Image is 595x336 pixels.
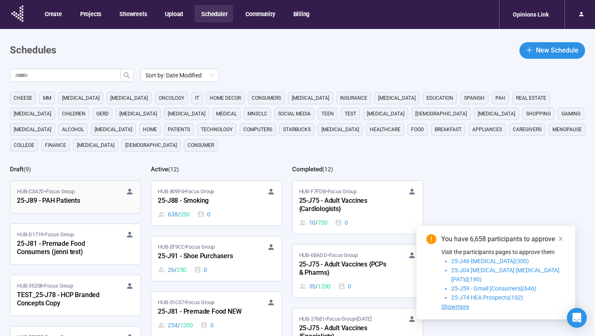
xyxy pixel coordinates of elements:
span: [MEDICAL_DATA] [168,110,205,118]
h2: Active [151,166,168,173]
span: consumer [188,141,214,149]
span: / [315,282,318,291]
button: plusNew Schedule [519,42,585,59]
a: HUB-C3A7D•Focus Group25-J89 - PAH Patients [10,181,140,213]
span: Showmore [441,303,469,310]
span: close [558,236,564,242]
span: oncology [159,94,184,102]
span: Insurance [340,94,367,102]
span: finance [45,141,66,149]
span: ( 12 ) [168,166,179,173]
span: cheese [14,94,32,102]
span: computers [243,125,272,134]
span: Test [345,110,356,118]
span: Teen [321,110,334,118]
span: [MEDICAL_DATA] [367,110,405,118]
span: 250 [177,265,186,274]
div: 234 [158,321,193,330]
span: / [178,210,180,219]
span: [MEDICAL_DATA] [378,94,416,102]
div: 0 [338,282,351,291]
div: 10 [299,218,328,227]
span: 1200 [180,321,193,330]
div: 25-J91 - Shoe Purchasers [158,251,249,262]
span: search [124,72,130,79]
span: children [62,110,86,118]
div: 26 [158,265,186,274]
span: Spanish [464,94,485,102]
span: plus [526,47,533,53]
span: [MEDICAL_DATA] [119,110,157,118]
time: [DATE] [357,316,371,322]
div: 0 [194,265,207,274]
span: HUB-31C57 • Focus Group [158,298,214,307]
span: social media [278,110,311,118]
span: [MEDICAL_DATA] [62,94,100,102]
span: [DEMOGRAPHIC_DATA] [415,110,467,118]
button: Projects [74,5,107,22]
div: 25-J88 - Smoking [158,196,249,206]
span: mnsclc [248,110,267,118]
p: Visit the participants pages to approve them [441,247,565,257]
button: search [120,69,133,82]
span: HUB-D1719 • Focus Group [17,230,74,239]
span: HUB-27681 • Focus Group • [299,315,371,323]
span: PAH [495,94,505,102]
button: Showreels [113,5,152,22]
a: HUB-EF9CC•Focus Group25-J91 - Shoe Purchasers26 / 2500 [151,236,281,281]
span: [MEDICAL_DATA] [14,125,51,134]
span: it [195,94,199,102]
a: HUB-6BADD•Focus Group25-J75 - Adult Vaccines {PCPs & Pharms}35 / 12000 [293,245,423,298]
span: starbucks [283,125,311,134]
span: healthcare [370,125,400,134]
span: MM [43,94,51,102]
span: gaming [562,110,581,118]
span: Patients [168,125,190,134]
a: HUB-D1719•Focus Group25-J81 - Premade Food Consumers (jenni test) [10,224,140,264]
span: college [14,141,34,149]
span: exclamation-circle [426,234,436,244]
span: / [315,218,318,227]
span: real estate [516,94,546,102]
span: [DEMOGRAPHIC_DATA] [125,141,177,149]
span: [MEDICAL_DATA] [321,125,359,134]
span: alcohol [62,125,84,134]
div: Opinions Link [508,7,554,22]
button: Community [239,5,281,22]
span: / [174,265,177,274]
div: You have 6,658 participants to approve [441,234,565,244]
span: caregivers [513,125,542,134]
div: 25-J81 - Premade Food NEW [158,307,249,317]
span: education [426,94,453,102]
span: consumers [252,94,281,102]
div: 35 [299,282,331,291]
span: HUB-6BADD • Focus Group [299,251,358,259]
span: ( 9 ) [24,166,31,173]
a: HUB-809F4•Focus Group25-J88 - Smoking638 / 2500 [151,181,281,226]
span: [MEDICAL_DATA] [478,110,515,118]
div: 0 [200,321,214,330]
h1: Schedules [10,43,56,58]
button: Scheduler [195,5,233,22]
div: 0 [335,218,348,227]
span: ( 12 ) [322,166,333,173]
h2: Completed [292,166,322,173]
div: 25-J75 - Adult Vaccines {Cardiologists} [299,196,390,215]
span: home [143,125,157,134]
span: menopause [552,125,582,134]
span: HUB-809F4 • Focus Group [158,187,214,196]
span: medical [216,110,237,118]
span: [MEDICAL_DATA] [110,94,148,102]
span: Sort by: Date Modified [145,69,214,82]
span: 25-J46-[MEDICAL_DATA](300) [451,258,529,264]
button: Upload [158,5,189,22]
span: [MEDICAL_DATA] [77,141,114,149]
div: 25-J81 - Premade Food Consumers (jenni test) [17,239,108,258]
span: breakfast [435,125,462,134]
a: HUB-F7FDB•Focus Group25-J75 - Adult Vaccines {Cardiologists}10 / 7500 [293,181,423,234]
div: TEST_25-J78 - HCP Branded Concepts Copy [17,290,108,309]
span: HUB-35208 • Focus Group [17,282,73,290]
div: 25-J89 - PAH Patients [17,196,108,206]
div: Open Intercom Messenger [567,308,587,328]
div: 638 [158,210,190,219]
